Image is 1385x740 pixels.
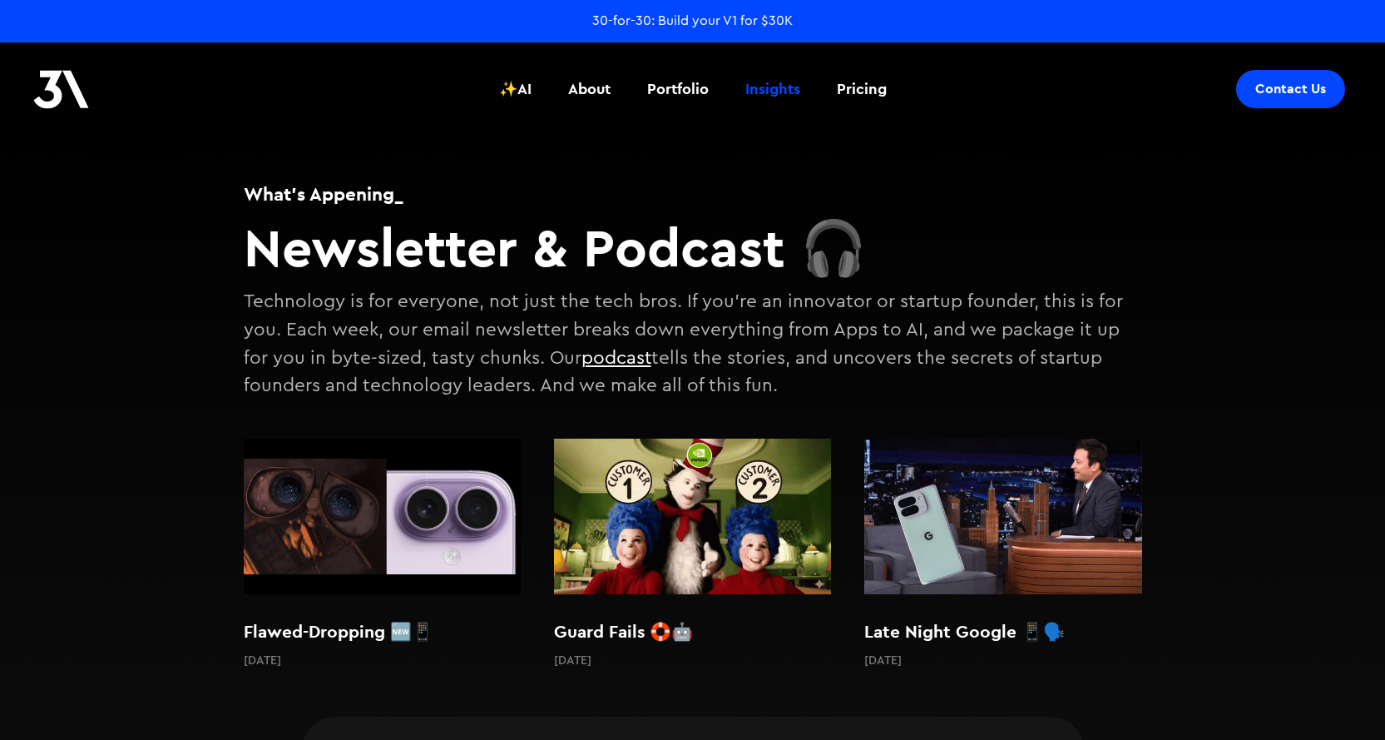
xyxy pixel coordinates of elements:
[581,349,651,367] a: podcast
[558,58,621,120] a: About
[568,78,611,100] div: About
[244,430,521,653] a: Flawed-Dropping 🆕📱
[554,619,831,644] h2: Guard Fails 🛟🤖
[244,292,1123,395] p: Technology is for everyone, not just the tech bros. If you're an innovator or startup founder, th...
[637,58,719,120] a: Portfolio
[1236,70,1345,108] a: Contact Us
[554,653,591,670] p: [DATE]
[745,78,800,100] div: Insights
[244,653,281,670] p: [DATE]
[647,78,709,100] div: Portfolio
[735,58,810,120] a: Insights
[864,430,1141,653] a: Late Night Google 📱🗣️
[837,78,887,100] div: Pricing
[489,58,542,120] a: ✨AI
[244,181,1142,207] h1: What's Appening_
[827,58,897,120] a: Pricing
[864,653,902,670] p: [DATE]
[554,430,831,653] a: Guard Fails 🛟🤖
[244,216,1142,280] h2: Newsletter & Podcast 🎧
[864,619,1141,644] h2: Late Night Google 📱🗣️
[1255,81,1326,97] div: Contact Us
[244,619,521,644] h2: Flawed-Dropping 🆕📱
[592,12,793,30] a: 30-for-30: Build your V1 for $30K
[499,78,532,100] div: ✨AI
